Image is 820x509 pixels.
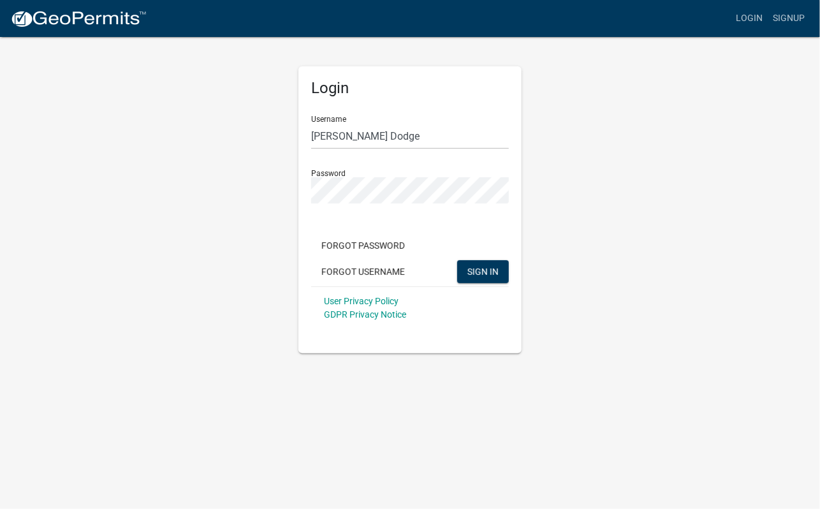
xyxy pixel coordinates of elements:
[311,260,415,283] button: Forgot Username
[467,266,499,276] span: SIGN IN
[311,79,509,98] h5: Login
[457,260,509,283] button: SIGN IN
[311,234,415,257] button: Forgot Password
[731,6,768,31] a: Login
[768,6,810,31] a: Signup
[324,296,399,306] a: User Privacy Policy
[324,309,406,320] a: GDPR Privacy Notice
